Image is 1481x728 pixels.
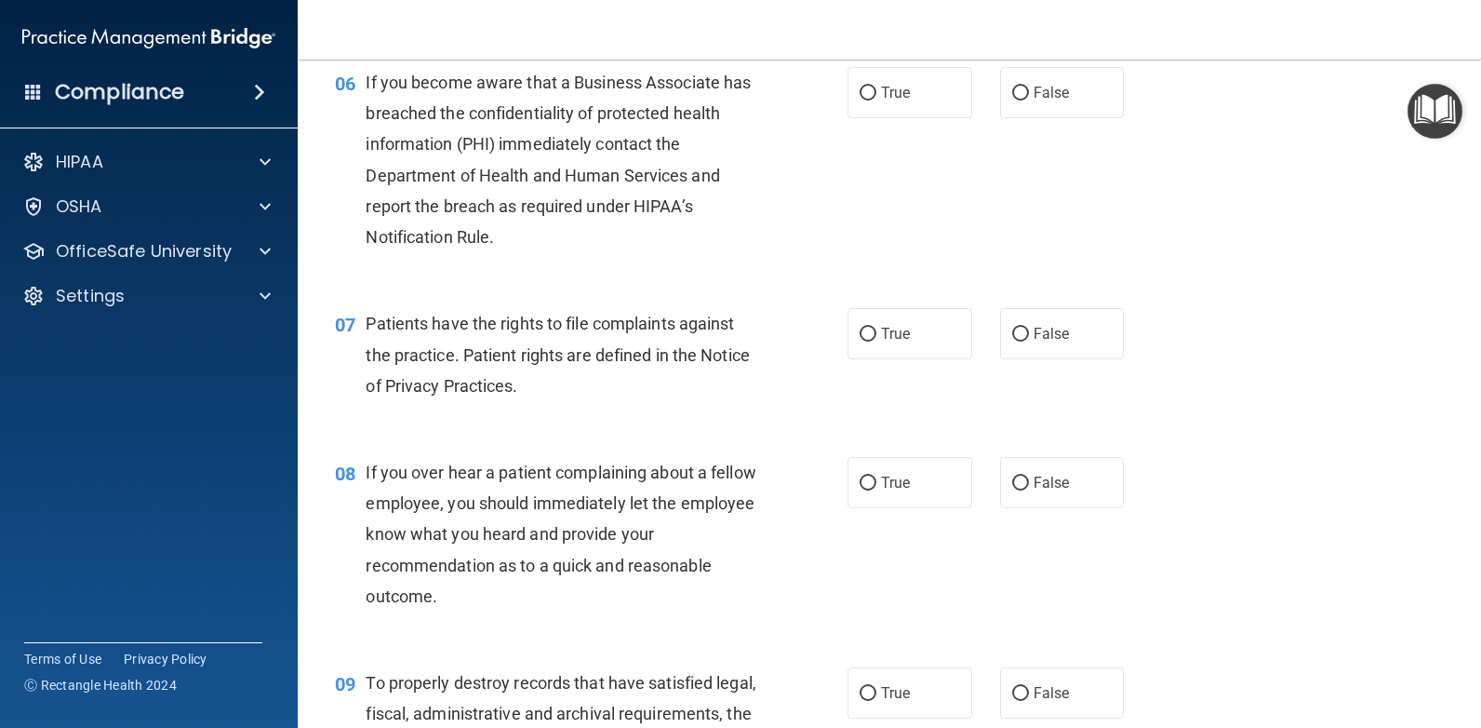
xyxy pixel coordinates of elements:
span: 06 [335,73,355,95]
span: False [1034,84,1070,101]
a: Settings [22,285,271,307]
input: False [1012,687,1029,701]
span: True [881,325,910,343]
p: HIPAA [56,151,103,173]
input: False [1012,87,1029,101]
h4: Compliance [55,79,184,105]
span: 07 [335,314,355,336]
span: True [881,474,910,492]
a: OfficeSafe University [22,240,271,263]
span: False [1034,474,1070,492]
input: False [1012,477,1029,491]
a: OSHA [22,195,271,218]
p: OSHA [56,195,102,218]
span: False [1034,684,1070,702]
span: If you over hear a patient complaining about a fellow employee, you should immediately let the em... [366,463,755,606]
p: Settings [56,285,125,307]
a: HIPAA [22,151,271,173]
span: If you become aware that a Business Associate has breached the confidentiality of protected healt... [366,73,751,247]
input: True [860,687,876,701]
input: True [860,328,876,342]
button: Open Resource Center [1408,84,1462,139]
a: Terms of Use [24,650,101,668]
span: False [1034,325,1070,343]
span: 08 [335,463,355,485]
input: False [1012,328,1029,342]
img: PMB logo [22,20,275,57]
p: OfficeSafe University [56,240,232,263]
input: True [860,477,876,491]
span: 09 [335,673,355,695]
a: Privacy Policy [124,650,207,668]
span: Patients have the rights to file complaints against the practice. Patient rights are defined in t... [366,314,749,395]
span: True [881,84,910,101]
span: True [881,684,910,702]
span: Ⓒ Rectangle Health 2024 [24,676,177,694]
input: True [860,87,876,101]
